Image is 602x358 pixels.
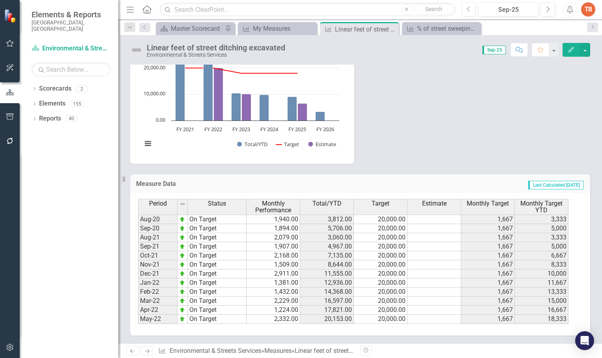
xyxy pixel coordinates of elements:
[425,6,442,12] span: Search
[136,180,322,187] h3: Measure Data
[138,224,178,233] td: Sep-20
[247,324,300,333] td: 2,002.00
[300,224,354,233] td: 5,706.00
[179,280,185,286] img: zOikAAAAAElFTkSuQmCC
[247,224,300,233] td: 1,894.00
[138,38,346,156] div: Chart. Highcharts interactive chart.
[335,24,397,34] div: Linear feet of street ditching excavated
[188,288,247,297] td: On Target
[316,112,325,121] path: FY 2026, 3,431. Total/YTD.
[354,278,408,288] td: 20,000.00
[171,24,223,33] div: Master Scorecard
[179,225,185,232] img: zOikAAAAAElFTkSuQmCC
[138,278,178,288] td: Jan-22
[147,43,285,52] div: Linear feet of street ditching excavated
[354,251,408,260] td: 20,000.00
[354,324,408,333] td: 20,000.00
[32,19,110,32] small: [GEOGRAPHIC_DATA], [GEOGRAPHIC_DATA]
[461,242,515,251] td: 1,667
[188,215,247,224] td: On Target
[422,200,447,207] span: Estimate
[515,260,568,269] td: 8,333
[188,242,247,251] td: On Target
[158,347,354,356] div: » »
[144,64,165,71] text: 20,000.00
[467,200,509,207] span: Monthly Target
[4,9,18,23] img: ClearPoint Strategy
[247,306,300,315] td: 1,224.00
[414,4,454,15] button: Search
[39,114,61,123] a: Reports
[461,278,515,288] td: 1,667
[240,24,315,33] a: My Measures
[179,252,185,259] img: zOikAAAAAElFTkSuQmCC
[354,315,408,324] td: 20,000.00
[354,306,408,315] td: 20,000.00
[179,216,185,223] img: zOikAAAAAElFTkSuQmCC
[354,215,408,224] td: 20,000.00
[300,269,354,278] td: 11,555.00
[184,67,299,75] g: Target, series 2 of 3. Line with 6 data points.
[247,297,300,306] td: 2,229.00
[138,215,178,224] td: Aug-20
[461,288,515,297] td: 1,667
[247,278,300,288] td: 1,381.00
[300,215,354,224] td: 3,812.00
[138,260,178,269] td: Nov-21
[65,115,78,122] div: 40
[188,269,247,278] td: On Target
[417,24,479,33] div: % of street sweeping requests responded to within 3 business days of notification
[354,269,408,278] td: 20,000.00
[515,251,568,260] td: 6,667
[138,269,178,278] td: Dec-21
[461,315,515,324] td: 1,667
[247,251,300,260] td: 2,168.00
[149,200,167,207] span: Period
[179,262,185,268] img: zOikAAAAAElFTkSuQmCC
[482,46,506,54] span: Sep-25
[253,24,315,33] div: My Measures
[300,315,354,324] td: 20,153.00
[179,289,185,295] img: zOikAAAAAElFTkSuQmCC
[170,347,261,354] a: Environmental & Streets Services
[300,233,354,242] td: 3,060.00
[354,288,408,297] td: 20,000.00
[179,243,185,250] img: zOikAAAAAElFTkSuQmCC
[138,306,178,315] td: Apr-22
[179,307,185,313] img: zOikAAAAAElFTkSuQmCC
[147,52,285,58] div: Environmental & Streets Services
[179,201,186,207] img: 8DAGhfEEPCf229AAAAAElFTkSuQmCC
[461,306,515,315] td: 1,667
[188,324,247,333] td: On Target
[32,44,110,53] a: Environmental & Streets Services
[188,224,247,233] td: On Target
[144,90,165,97] text: 10,000.00
[264,347,292,354] a: Measures
[581,2,595,17] div: TB
[300,242,354,251] td: 4,967.00
[300,297,354,306] td: 16,597.00
[515,315,568,324] td: 18,333
[75,85,88,92] div: 2
[138,297,178,306] td: Mar-22
[354,224,408,233] td: 20,000.00
[247,233,300,242] td: 2,079.00
[515,269,568,278] td: 10,000
[179,316,185,322] img: zOikAAAAAElFTkSuQmCC
[179,271,185,277] img: zOikAAAAAElFTkSuQmCC
[138,233,178,242] td: Aug-21
[516,200,566,214] span: Monthly Target YTD
[300,251,354,260] td: 7,135.00
[176,58,325,121] g: Total/YTD, series 1 of 3. Bar series with 6 bars.
[138,315,178,324] td: May-22
[179,234,185,241] img: zOikAAAAAElFTkSuQmCC
[188,278,247,288] td: On Target
[39,84,71,93] a: Scorecards
[461,297,515,306] td: 1,667
[188,315,247,324] td: On Target
[408,324,461,333] td: 20,000.00
[242,94,251,121] path: FY 2023, 10,200. Estimate.
[354,242,408,251] td: 20,000.00
[247,288,300,297] td: 1,432.00
[300,278,354,288] td: 12,936.00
